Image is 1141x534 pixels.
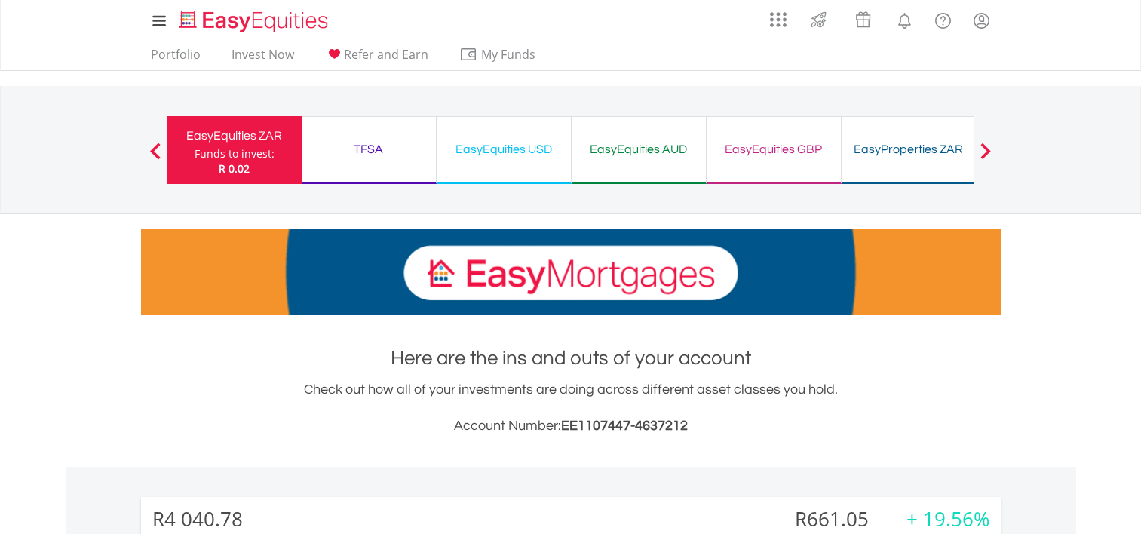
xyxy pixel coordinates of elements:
[906,508,989,530] div: + 19.56%
[971,150,1001,165] button: Next
[851,139,967,160] div: EasyProperties ZAR
[176,9,334,34] img: EasyEquities_Logo.png
[776,508,888,530] div: R661.05
[173,4,334,34] a: Home page
[446,139,562,160] div: EasyEquities USD
[716,139,832,160] div: EasyEquities GBP
[841,4,885,32] a: Vouchers
[561,419,688,433] span: EE1107447-4637212
[141,345,1001,372] h1: Here are the ins and outs of your account
[140,150,170,165] button: Previous
[152,508,243,530] div: R4 040.78
[344,46,428,63] span: Refer and Earn
[141,416,1001,437] h3: Account Number:
[885,4,924,34] a: Notifications
[851,8,876,32] img: vouchers-v2.svg
[225,47,300,70] a: Invest Now
[319,47,434,70] a: Refer and Earn
[924,4,962,34] a: FAQ's and Support
[581,139,697,160] div: EasyEquities AUD
[962,4,1001,37] a: My Profile
[141,379,1001,437] div: Check out how all of your investments are doing across different asset classes you hold.
[176,125,293,146] div: EasyEquities ZAR
[195,146,275,161] div: Funds to invest:
[219,161,250,176] span: R 0.02
[141,229,1001,315] img: EasyMortage Promotion Banner
[806,8,831,32] img: thrive-v2.svg
[770,11,787,28] img: grid-menu-icon.svg
[760,4,796,28] a: AppsGrid
[459,44,558,64] span: My Funds
[145,47,207,70] a: Portfolio
[311,139,427,160] div: TFSA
